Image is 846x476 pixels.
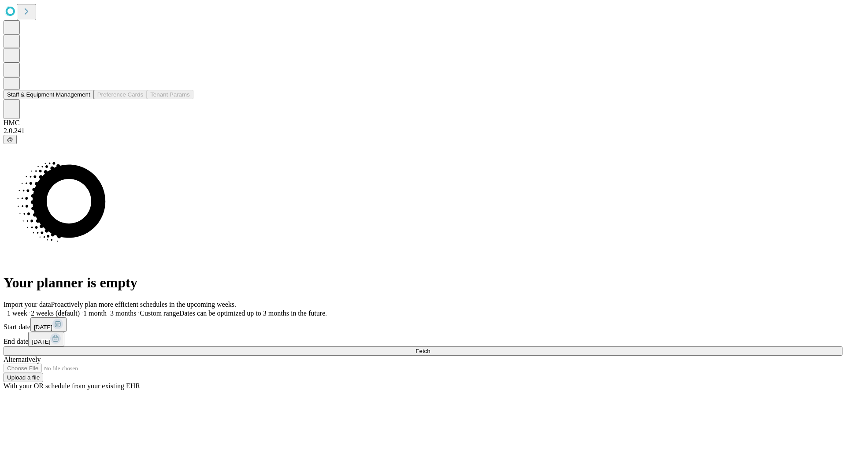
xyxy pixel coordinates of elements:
span: [DATE] [32,338,50,345]
span: [DATE] [34,324,52,331]
span: Proactively plan more efficient schedules in the upcoming weeks. [51,301,236,308]
div: Start date [4,317,842,332]
button: Staff & Equipment Management [4,90,94,99]
button: @ [4,135,17,144]
span: With your OR schedule from your existing EHR [4,382,140,390]
span: 1 month [83,309,107,317]
button: [DATE] [28,332,64,346]
span: 2 weeks (default) [31,309,80,317]
button: [DATE] [30,317,67,332]
button: Tenant Params [147,90,193,99]
span: 3 months [110,309,136,317]
span: @ [7,136,13,143]
span: Import your data [4,301,51,308]
span: Custom range [140,309,179,317]
button: Fetch [4,346,842,356]
span: Alternatively [4,356,41,363]
button: Preference Cards [94,90,147,99]
span: Dates can be optimized up to 3 months in the future. [179,309,327,317]
div: HMC [4,119,842,127]
h1: Your planner is empty [4,275,842,291]
div: End date [4,332,842,346]
button: Upload a file [4,373,43,382]
span: Fetch [416,348,430,354]
span: 1 week [7,309,27,317]
div: 2.0.241 [4,127,842,135]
